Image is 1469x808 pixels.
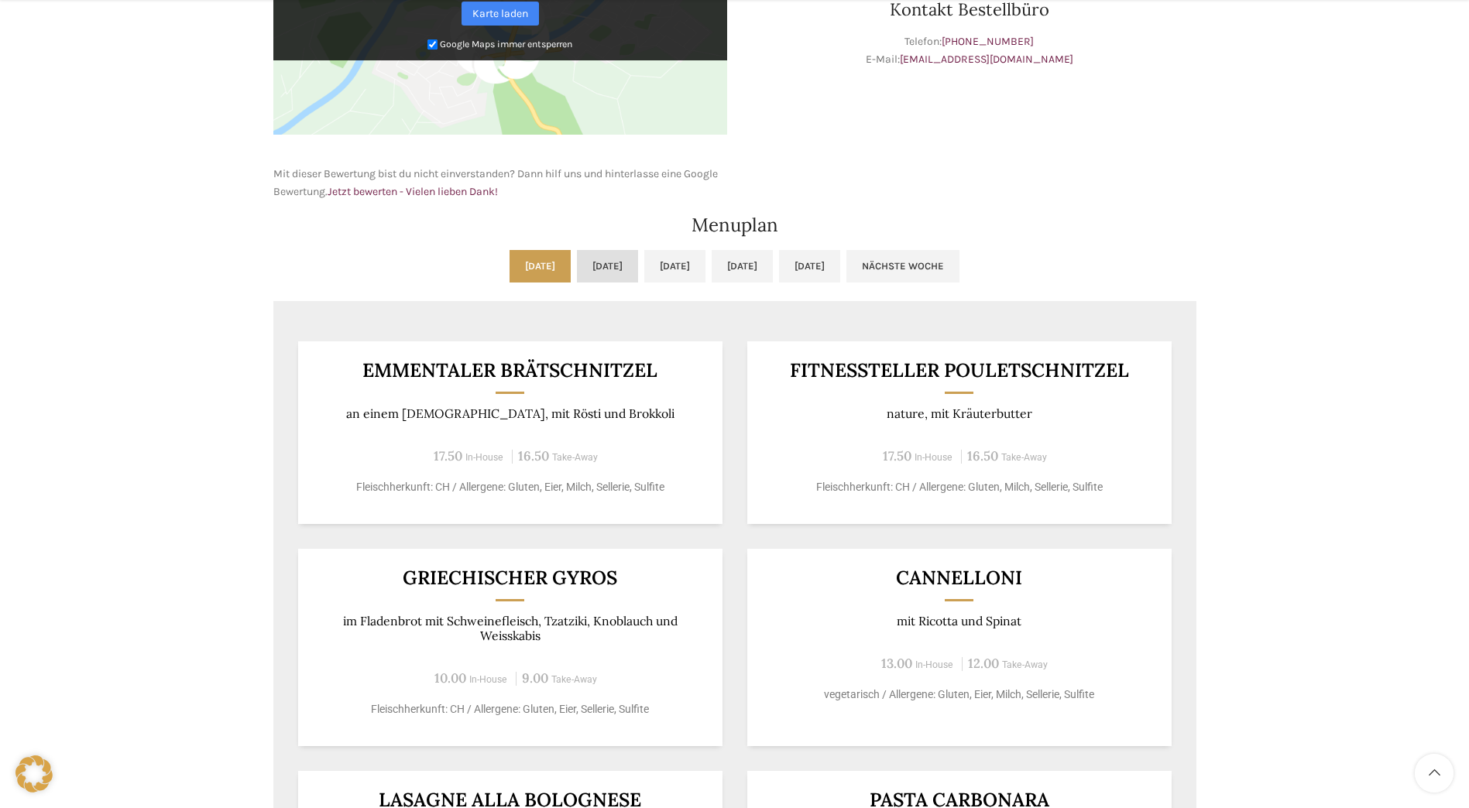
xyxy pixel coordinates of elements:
p: mit Ricotta und Spinat [766,614,1152,628]
p: an einem [DEMOGRAPHIC_DATA], mit Rösti und Brokkoli [317,406,703,421]
p: vegetarisch / Allergene: Gluten, Eier, Milch, Sellerie, Sulfite [766,686,1152,703]
span: Take-Away [1002,659,1048,670]
span: 9.00 [522,669,548,686]
small: Google Maps immer entsperren [440,39,572,50]
a: [DATE] [712,250,773,282]
p: Fleischherkunft: CH / Allergene: Gluten, Eier, Sellerie, Sulfite [317,701,703,717]
h3: Cannelloni [766,568,1152,587]
span: In-House [915,659,953,670]
span: 17.50 [434,447,462,464]
span: Take-Away [552,452,598,463]
a: [PHONE_NUMBER] [942,35,1034,48]
a: Scroll to top button [1415,754,1454,793]
span: Take-Away [1001,452,1047,463]
a: [DATE] [644,250,705,282]
p: Fleischherkunft: CH / Allergene: Gluten, Milch, Sellerie, Sulfite [766,479,1152,495]
a: [EMAIL_ADDRESS][DOMAIN_NAME] [900,53,1073,66]
p: im Fladenbrot mit Schweinefleisch, Tzatziki, Knoblauch und Weisskabis [317,614,703,644]
h3: Fitnessteller Pouletschnitzel [766,361,1152,380]
h3: Griechischer Gyros [317,568,703,587]
a: Jetzt bewerten - Vielen lieben Dank! [328,185,498,198]
span: 17.50 [883,447,911,464]
p: Fleischherkunft: CH / Allergene: Gluten, Eier, Milch, Sellerie, Sulfite [317,479,703,495]
span: 12.00 [968,655,999,672]
span: 13.00 [881,655,912,672]
span: Take-Away [551,674,597,685]
span: 16.50 [518,447,549,464]
h3: Emmentaler Brätschnitzel [317,361,703,380]
a: [DATE] [577,250,638,282]
p: nature, mit Kräuterbutter [766,406,1152,421]
input: Google Maps immer entsperren [427,39,438,50]
p: Telefon: E-Mail: [743,33,1196,68]
a: [DATE] [779,250,840,282]
span: In-House [465,452,503,463]
a: Karte laden [462,2,539,26]
span: 10.00 [434,669,466,686]
h3: Kontakt Bestellbüro [743,1,1196,18]
a: Nächste Woche [846,250,959,282]
h2: Menuplan [273,216,1196,235]
span: In-House [915,452,952,463]
span: 16.50 [967,447,998,464]
a: [DATE] [510,250,571,282]
span: In-House [469,674,507,685]
p: Mit dieser Bewertung bist du nicht einverstanden? Dann hilf uns und hinterlasse eine Google Bewer... [273,166,727,200]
